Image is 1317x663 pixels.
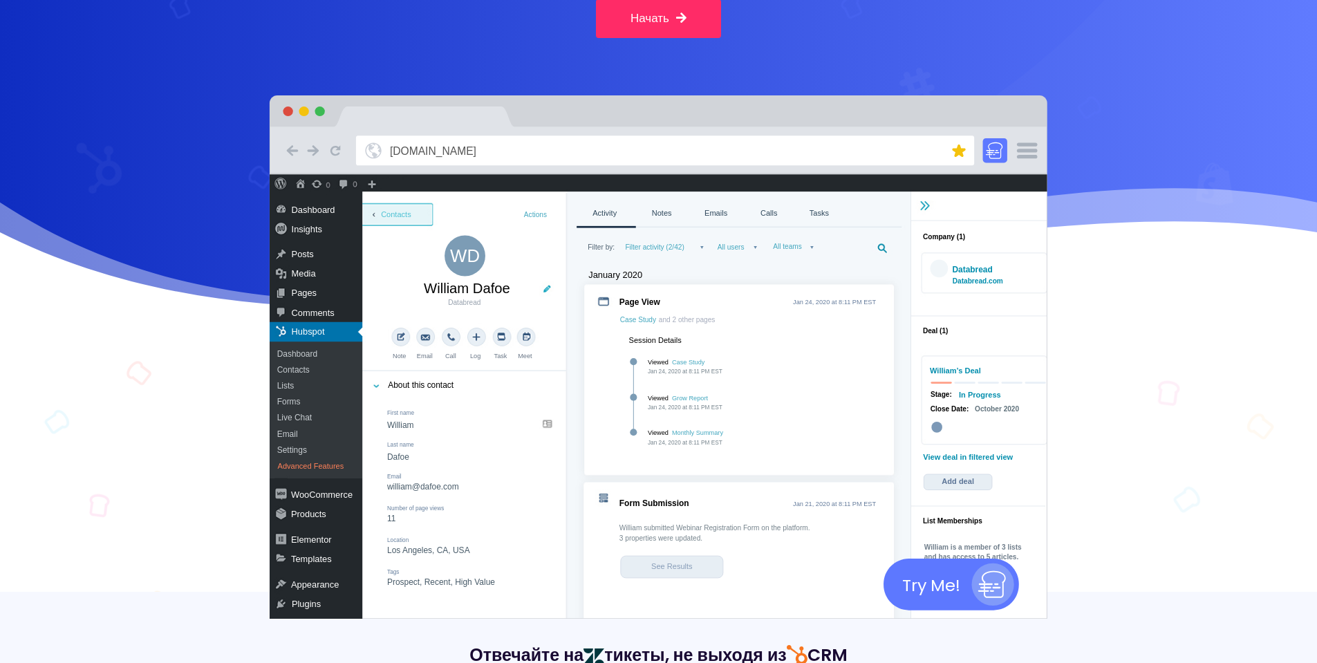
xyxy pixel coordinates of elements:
text: [DOMAIN_NAME] [390,145,476,158]
text: Try Me! [902,574,960,597]
font: Начать [631,10,669,26]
